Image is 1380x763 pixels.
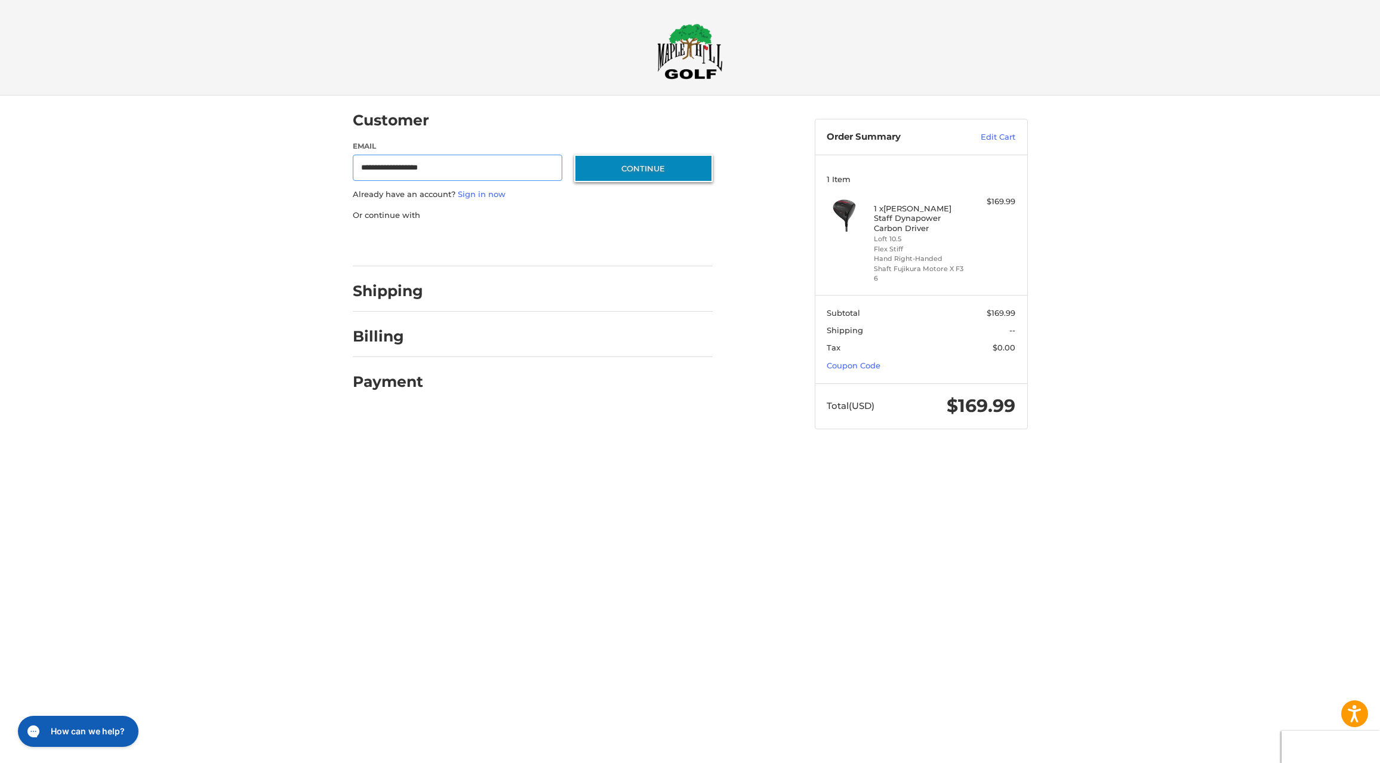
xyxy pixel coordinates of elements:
iframe: PayPal-venmo [551,233,640,254]
div: $169.99 [968,196,1015,208]
iframe: Gorgias live chat messenger [12,712,142,751]
p: Or continue with [353,210,713,221]
span: Total (USD) [827,400,874,411]
img: Maple Hill Golf [657,23,723,79]
span: $0.00 [993,343,1015,352]
button: Continue [574,155,713,182]
p: Already have an account? [353,189,713,201]
li: Shaft Fujikura Motore X F3 6 [874,264,965,284]
h2: Payment [353,373,423,391]
li: Flex Stiff [874,244,965,254]
h3: Order Summary [827,131,955,143]
h4: 1 x [PERSON_NAME] Staff Dynapower Carbon Driver [874,204,965,233]
li: Hand Right-Handed [874,254,965,264]
a: Sign in now [458,189,506,199]
h2: Shipping [353,282,423,300]
span: $169.99 [987,308,1015,318]
span: $169.99 [947,395,1015,417]
h3: 1 Item [827,174,1015,184]
iframe: PayPal-paypal [349,233,438,254]
h2: Customer [353,111,429,130]
span: -- [1009,325,1015,335]
li: Loft 10.5 [874,234,965,244]
span: Subtotal [827,308,860,318]
iframe: PayPal-paylater [450,233,540,254]
span: Tax [827,343,840,352]
span: Shipping [827,325,863,335]
label: Email [353,141,563,152]
a: Coupon Code [827,361,880,370]
h2: Billing [353,327,423,346]
a: Edit Cart [955,131,1015,143]
iframe: Google Customer Reviews [1282,731,1380,763]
